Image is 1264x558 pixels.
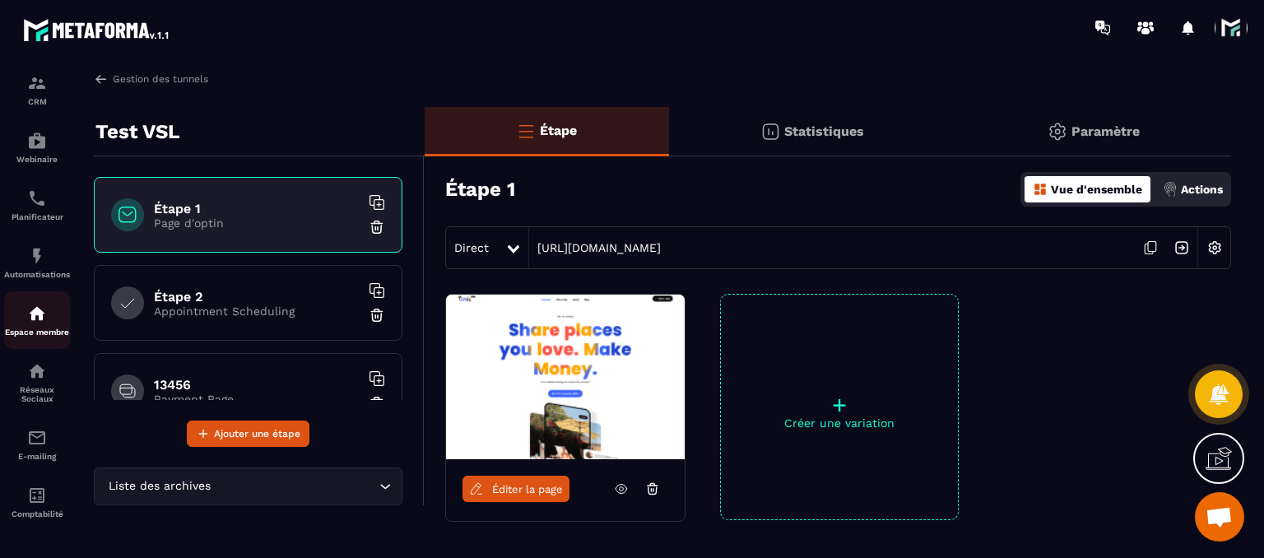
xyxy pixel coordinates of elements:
[27,304,47,323] img: automations
[516,121,536,141] img: bars-o.4a397970.svg
[4,328,70,337] p: Espace membre
[95,115,179,148] p: Test VSL
[4,452,70,461] p: E-mailing
[4,155,70,164] p: Webinaire
[4,291,70,349] a: automationsautomationsEspace membre
[1166,232,1197,263] img: arrow-next.bcc2205e.svg
[105,477,214,495] span: Liste des archives
[154,377,360,393] h6: 13456
[154,393,360,406] p: Payment Page
[214,477,375,495] input: Search for option
[4,349,70,416] a: social-networksocial-networkRéseaux Sociaux
[4,416,70,473] a: emailemailE-mailing
[369,395,385,412] img: trash
[369,307,385,323] img: trash
[721,393,958,416] p: +
[27,73,47,93] img: formation
[4,234,70,291] a: automationsautomationsAutomatisations
[4,176,70,234] a: schedulerschedulerPlanificateur
[23,15,171,44] img: logo
[154,216,360,230] p: Page d'optin
[540,123,577,138] p: Étape
[27,131,47,151] img: automations
[760,122,780,142] img: stats.20deebd0.svg
[27,486,47,505] img: accountant
[94,467,402,505] div: Search for option
[4,385,70,403] p: Réseaux Sociaux
[1199,232,1230,263] img: setting-w.858f3a88.svg
[4,212,70,221] p: Planificateur
[154,289,360,305] h6: Étape 2
[187,421,309,447] button: Ajouter une étape
[27,361,47,381] img: social-network
[1071,123,1140,139] p: Paramètre
[4,270,70,279] p: Automatisations
[4,119,70,176] a: automationsautomationsWebinaire
[1033,182,1048,197] img: dashboard-orange.40269519.svg
[1163,182,1178,197] img: actions.d6e523a2.png
[492,483,563,495] span: Éditer la page
[369,219,385,235] img: trash
[4,509,70,518] p: Comptabilité
[454,241,489,254] span: Direct
[27,428,47,448] img: email
[1048,122,1067,142] img: setting-gr.5f69749f.svg
[27,188,47,208] img: scheduler
[529,241,661,254] a: [URL][DOMAIN_NAME]
[154,305,360,318] p: Appointment Scheduling
[4,97,70,106] p: CRM
[462,476,569,502] a: Éditer la page
[94,72,208,86] a: Gestion des tunnels
[1195,492,1244,542] a: Ouvrir le chat
[445,178,515,201] h3: Étape 1
[27,246,47,266] img: automations
[1181,183,1223,196] p: Actions
[446,295,685,459] img: image
[154,201,360,216] h6: Étape 1
[94,72,109,86] img: arrow
[784,123,864,139] p: Statistiques
[4,61,70,119] a: formationformationCRM
[1051,183,1142,196] p: Vue d'ensemble
[4,473,70,531] a: accountantaccountantComptabilité
[721,416,958,430] p: Créer une variation
[214,425,300,442] span: Ajouter une étape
